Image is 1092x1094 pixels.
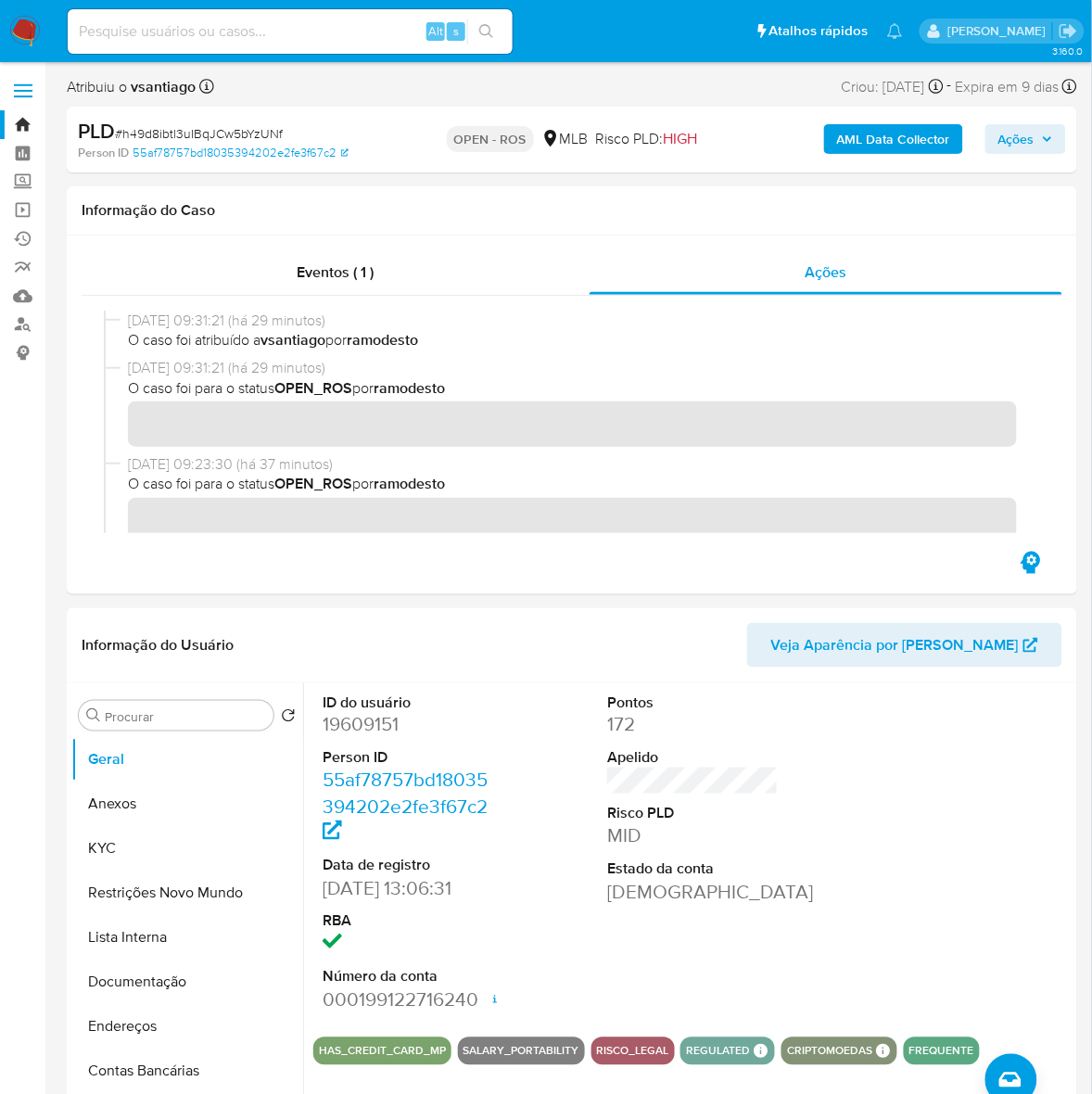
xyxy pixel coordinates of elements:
[71,827,303,871] button: KYC
[71,738,303,782] button: Geral
[115,124,283,143] span: # h49d8ibtl3uIBqJCw5bYzUNf
[323,767,488,846] a: 55af78757bd18035394202e2fe3f67c2
[747,623,1062,668] button: Veja Aparência por [PERSON_NAME]
[447,126,534,152] p: OPEN - ROS
[607,712,779,738] dd: 172
[947,74,952,99] span: -
[664,128,698,149] span: HIGH
[323,856,494,876] dt: Data de registro
[985,124,1066,154] button: Ações
[596,129,698,149] span: Risco PLD:
[105,708,266,725] input: Procurar
[607,693,779,713] dt: Pontos
[887,23,903,39] a: Notificações
[71,916,303,960] button: Lista Interna
[842,74,944,99] div: Criou: [DATE]
[78,116,115,146] b: PLD
[453,22,459,40] span: s
[68,19,513,44] input: Pesquise usuários ou casos...
[998,124,1035,154] span: Ações
[607,880,779,906] dd: [DEMOGRAPHIC_DATA]
[1059,21,1078,41] a: Sair
[607,823,779,849] dd: MID
[323,911,494,932] dt: RBA
[428,22,443,40] span: Alt
[323,748,494,769] dt: Person ID
[956,77,1060,97] span: Expira em 9 dias
[281,708,296,729] button: Retornar ao pedido padrão
[71,960,303,1005] button: Documentação
[86,708,101,723] button: Procurar
[323,693,494,713] dt: ID do usuário
[323,712,494,738] dd: 19609151
[82,636,234,655] h1: Informação do Usuário
[837,124,950,154] b: AML Data Collector
[323,967,494,987] dt: Número da conta
[947,22,1052,40] p: rafael.modesto@mercadopago.com.br
[67,77,196,97] span: Atribuiu o
[323,987,494,1013] dd: 000199122716240
[78,145,129,161] b: Person ID
[769,21,869,41] span: Atalhos rápidos
[541,129,589,149] div: MLB
[607,859,779,880] dt: Estado da conta
[71,1049,303,1094] button: Contas Bancárias
[298,261,375,283] span: Eventos ( 1 )
[71,871,303,916] button: Restrições Novo Mundo
[71,782,303,827] button: Anexos
[82,201,1062,220] h1: Informação do Caso
[806,261,847,283] span: Ações
[607,804,779,824] dt: Risco PLD
[323,876,494,902] dd: [DATE] 13:06:31
[127,76,196,97] b: vsantiago
[133,145,349,161] a: 55af78757bd18035394202e2fe3f67c2
[467,19,505,45] button: search-icon
[771,623,1019,668] span: Veja Aparência por [PERSON_NAME]
[71,1005,303,1049] button: Endereços
[824,124,963,154] button: AML Data Collector
[607,748,779,769] dt: Apelido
